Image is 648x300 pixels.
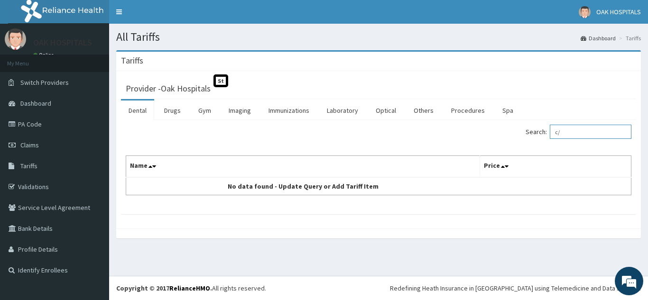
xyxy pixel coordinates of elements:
[20,141,39,149] span: Claims
[526,125,631,139] label: Search:
[319,100,366,120] a: Laboratory
[33,52,56,58] a: Online
[126,84,211,93] h3: Provider - Oak Hospitals
[390,283,641,293] div: Redefining Heath Insurance in [GEOGRAPHIC_DATA] using Telemedicine and Data Science!
[20,78,69,87] span: Switch Providers
[191,100,219,120] a: Gym
[213,74,228,87] span: St
[126,177,480,195] td: No data found - Update Query or Add Tariff Item
[617,34,641,42] li: Tariffs
[49,53,159,65] div: Chat with us now
[444,100,492,120] a: Procedures
[55,90,131,185] span: We're online!
[116,284,212,292] strong: Copyright © 2017 .
[550,125,631,139] input: Search:
[480,156,631,178] th: Price
[33,38,92,47] p: OAK HOSPITALS
[156,5,178,27] div: Minimize live chat window
[5,28,26,50] img: User Image
[126,156,480,178] th: Name
[221,100,259,120] a: Imaging
[579,6,591,18] img: User Image
[581,34,616,42] a: Dashboard
[20,99,51,108] span: Dashboard
[5,200,181,233] textarea: Type your message and hit 'Enter'
[121,56,143,65] h3: Tariffs
[169,284,210,292] a: RelianceHMO
[18,47,38,71] img: d_794563401_company_1708531726252_794563401
[368,100,404,120] a: Optical
[261,100,317,120] a: Immunizations
[20,162,37,170] span: Tariffs
[157,100,188,120] a: Drugs
[109,276,648,300] footer: All rights reserved.
[495,100,521,120] a: Spa
[121,100,154,120] a: Dental
[406,100,441,120] a: Others
[596,8,641,16] span: OAK HOSPITALS
[116,31,641,43] h1: All Tariffs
